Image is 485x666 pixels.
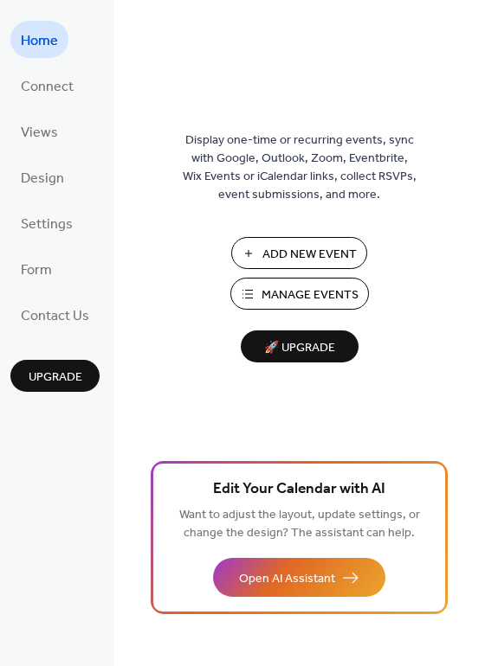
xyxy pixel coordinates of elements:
[213,558,385,597] button: Open AI Assistant
[10,204,83,241] a: Settings
[10,67,84,104] a: Connect
[21,28,58,54] span: Home
[21,165,64,192] span: Design
[230,278,369,310] button: Manage Events
[21,119,58,146] span: Views
[241,330,359,362] button: 🚀 Upgrade
[10,21,68,58] a: Home
[10,112,68,150] a: Views
[10,158,74,195] a: Design
[21,257,52,284] span: Form
[239,570,335,588] span: Open AI Assistant
[10,296,100,333] a: Contact Us
[262,246,357,264] span: Add New Event
[29,368,82,387] span: Upgrade
[10,250,62,287] a: Form
[21,74,74,100] span: Connect
[213,477,385,502] span: Edit Your Calendar with AI
[21,211,73,238] span: Settings
[179,503,420,545] span: Want to adjust the layout, update settings, or change the design? The assistant can help.
[262,286,359,304] span: Manage Events
[10,360,100,392] button: Upgrade
[183,131,417,204] span: Display one-time or recurring events, sync with Google, Outlook, Zoom, Eventbrite, Wix Events or ...
[21,303,89,330] span: Contact Us
[231,237,367,269] button: Add New Event
[251,336,348,360] span: 🚀 Upgrade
